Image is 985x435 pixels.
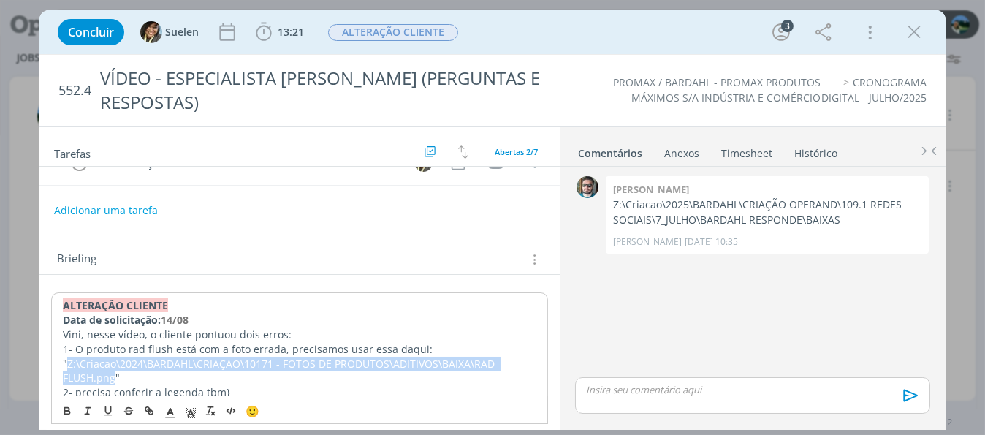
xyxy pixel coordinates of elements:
p: [PERSON_NAME] [613,235,682,249]
a: Histórico [794,140,838,161]
button: SSuelen [140,21,199,43]
a: Timesheet [720,140,773,161]
b: [PERSON_NAME] [613,183,689,196]
span: Tarefas [54,143,91,161]
span: Cor de Fundo [180,402,201,420]
button: 🙂 [242,402,262,420]
span: 552.4 [58,83,91,99]
button: Concluir [58,19,124,45]
strong: 14/08 [161,313,189,327]
span: 🙂 [246,404,259,418]
strong: Data de solicitação: [63,313,161,327]
p: 2- precisa conferir a legenda tbm} [63,385,536,400]
span: Briefing [57,250,96,269]
a: CRONOGRAMA DIGITAL - JULHO/2025 [821,75,927,104]
a: PROMAX / BARDAHL - PROMAX PRODUTOS MÁXIMOS S/A INDÚSTRIA E COMÉRCIO [613,75,821,104]
p: 1- O produto rad flush está com a foto errada, precisamos usar essa daqui: "Z:\Criacao\2024\BARDA... [63,342,536,386]
span: Concluir [68,26,114,38]
div: dialog [39,10,946,430]
p: Vini, nesse vídeo, o cliente pontuou dois erros: [63,328,536,342]
div: 3 [781,20,794,32]
button: ALTERAÇÃO CLIENTE [327,23,459,42]
span: Cor do Texto [160,402,180,420]
div: Anexos [664,146,699,161]
button: 13:21 [252,20,308,44]
span: Abertas 2/7 [495,146,538,157]
button: Adicionar uma tarefa [53,197,159,224]
p: Z:\Criacao\2025\BARDAHL\CRIAÇÃO OPERAND\109.1 REDES SOCIAIS\7_JULHO\BARDAHL RESPONDE\BAIXAS [613,197,921,227]
a: Comentários [577,140,643,161]
span: Suelen [165,27,199,37]
img: R [577,176,598,198]
img: S [140,21,162,43]
button: 3 [769,20,793,44]
span: ALTERAÇÃO CLIENTE [328,24,458,41]
span: [DATE] 10:35 [685,235,738,249]
img: arrow-down-up.svg [458,145,468,159]
span: 13:21 [278,25,304,39]
strong: ALTERAÇÃO CLIENTE [63,298,168,312]
div: VÍDEO - ESPECIALISTA [PERSON_NAME] (PERGUNTAS E RESPOSTAS) [94,61,559,121]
